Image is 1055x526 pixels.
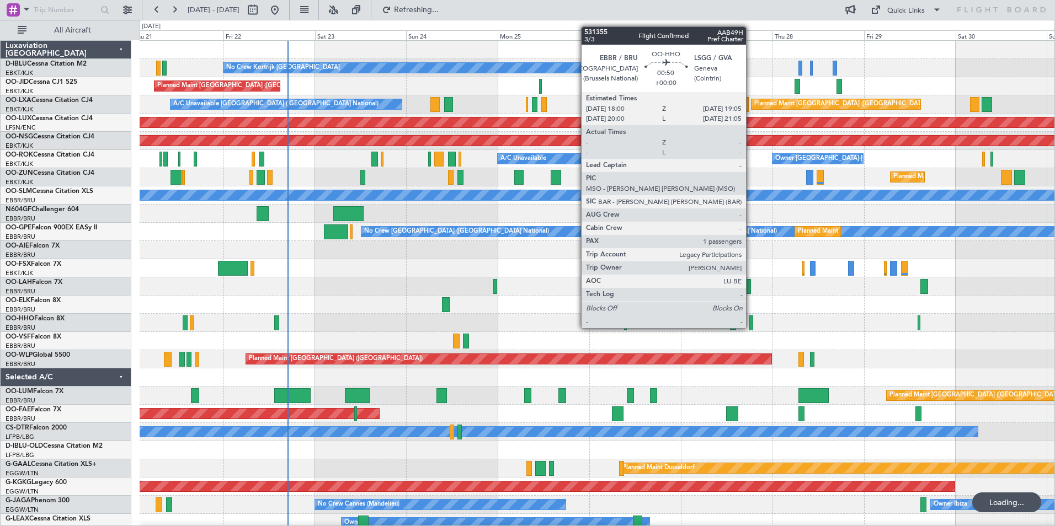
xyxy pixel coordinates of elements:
span: OO-HHO [6,315,34,322]
div: Planned Maint [GEOGRAPHIC_DATA] ([GEOGRAPHIC_DATA] National) [798,223,998,240]
a: EBKT/KJK [6,87,33,95]
a: OO-ZUNCessna Citation CJ4 [6,170,94,176]
span: Refreshing... [393,6,440,14]
a: EGGW/LTN [6,487,39,496]
span: [DATE] - [DATE] [188,5,239,15]
button: Quick Links [865,1,947,19]
span: OO-FSX [6,261,31,267]
input: Trip Number [34,2,97,18]
div: Fri 29 [864,30,956,40]
a: EGGW/LTN [6,469,39,477]
div: [DATE] [142,22,161,31]
a: LFSN/ENC [6,124,36,132]
a: G-KGKGLegacy 600 [6,479,67,486]
div: A/C Unavailable [500,151,546,167]
div: Owner Ibiza [934,496,967,513]
div: Owner [GEOGRAPHIC_DATA]-[GEOGRAPHIC_DATA] [775,151,924,167]
span: OO-LAH [6,279,32,286]
a: EBBR/BRU [6,324,35,332]
a: EBKT/KJK [6,105,33,114]
a: EBBR/BRU [6,415,35,423]
div: No Crew Kortrijk-[GEOGRAPHIC_DATA] [226,60,340,76]
div: A/C Unavailable [GEOGRAPHIC_DATA] ([GEOGRAPHIC_DATA] National) [173,96,379,112]
a: OO-FAEFalcon 7X [6,406,61,413]
div: No Crew [GEOGRAPHIC_DATA] ([GEOGRAPHIC_DATA] National) [364,223,549,240]
span: OO-NSG [6,133,33,140]
a: D-IBLUCessna Citation M2 [6,61,87,67]
div: Sun 24 [406,30,498,40]
a: OO-SLMCessna Citation XLS [6,188,93,195]
a: EGGW/LTN [6,506,39,514]
a: G-LEAXCessna Citation XLS [6,516,90,522]
a: OO-LXACessna Citation CJ4 [6,97,93,104]
a: OO-LUMFalcon 7X [6,388,63,395]
a: OO-LUXCessna Citation CJ4 [6,115,93,122]
div: No Crew [GEOGRAPHIC_DATA] ([GEOGRAPHIC_DATA] National) [592,223,777,240]
span: N604GF [6,206,31,213]
a: EBBR/BRU [6,251,35,259]
a: EBKT/KJK [6,69,33,77]
span: G-LEAX [6,516,29,522]
a: OO-WLPGlobal 5500 [6,352,70,358]
span: OO-JID [6,79,29,85]
a: N604GFChallenger 604 [6,206,79,213]
div: Thu 21 [132,30,223,40]
div: Loading... [972,492,1041,512]
div: Fri 22 [223,30,315,40]
div: No Crew Cannes (Mandelieu) [318,496,399,513]
a: OO-GPEFalcon 900EX EASy II [6,224,97,231]
button: Refreshing... [377,1,443,19]
div: Tue 26 [589,30,681,40]
a: OO-FSXFalcon 7X [6,261,61,267]
a: OO-JIDCessna CJ1 525 [6,79,77,85]
a: OO-VSFFalcon 8X [6,334,61,340]
span: G-KGKG [6,479,31,486]
a: EBBR/BRU [6,360,35,368]
div: Planned Maint [GEOGRAPHIC_DATA] ([GEOGRAPHIC_DATA]) [249,351,423,367]
span: OO-AIE [6,243,29,249]
a: OO-LAHFalcon 7X [6,279,62,286]
span: OO-FAE [6,406,31,413]
span: G-JAGA [6,497,31,504]
span: OO-ELK [6,297,30,304]
a: EBKT/KJK [6,269,33,277]
span: OO-GPE [6,224,31,231]
a: CS-DTRFalcon 2000 [6,425,67,431]
span: G-GAAL [6,461,31,468]
a: OO-HHOFalcon 8X [6,315,65,322]
span: OO-LUX [6,115,31,122]
a: EBBR/BRU [6,287,35,296]
div: Wed 27 [681,30,772,40]
a: D-IBLU-OLDCessna Citation M2 [6,443,103,449]
div: Planned Maint [GEOGRAPHIC_DATA] ([GEOGRAPHIC_DATA]) [157,78,331,94]
span: CS-DTR [6,425,29,431]
a: EBBR/BRU [6,233,35,241]
div: Thu 28 [772,30,864,40]
a: EBBR/BRU [6,305,35,314]
a: EBBR/BRU [6,342,35,350]
button: All Aircraft [12,22,120,39]
a: EBBR/BRU [6,214,35,223]
a: LFPB/LBG [6,433,34,441]
a: OO-NSGCessna Citation CJ4 [6,133,94,140]
span: OO-VSF [6,334,31,340]
a: EBBR/BRU [6,396,35,405]
span: OO-LUM [6,388,33,395]
a: EBKT/KJK [6,160,33,168]
div: Planned Maint Kortrijk-[GEOGRAPHIC_DATA] [893,169,1022,185]
span: OO-ROK [6,152,33,158]
a: EBBR/BRU [6,196,35,205]
div: Sat 30 [956,30,1047,40]
div: Mon 25 [498,30,589,40]
span: OO-ZUN [6,170,33,176]
a: G-JAGAPhenom 300 [6,497,70,504]
a: EBKT/KJK [6,142,33,150]
span: OO-SLM [6,188,32,195]
span: All Aircraft [29,26,116,34]
div: Quick Links [887,6,925,17]
span: OO-LXA [6,97,31,104]
a: OO-ROKCessna Citation CJ4 [6,152,94,158]
div: Sat 23 [315,30,407,40]
div: Planned Maint [GEOGRAPHIC_DATA] ([GEOGRAPHIC_DATA] National) [754,96,954,112]
span: OO-WLP [6,352,33,358]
